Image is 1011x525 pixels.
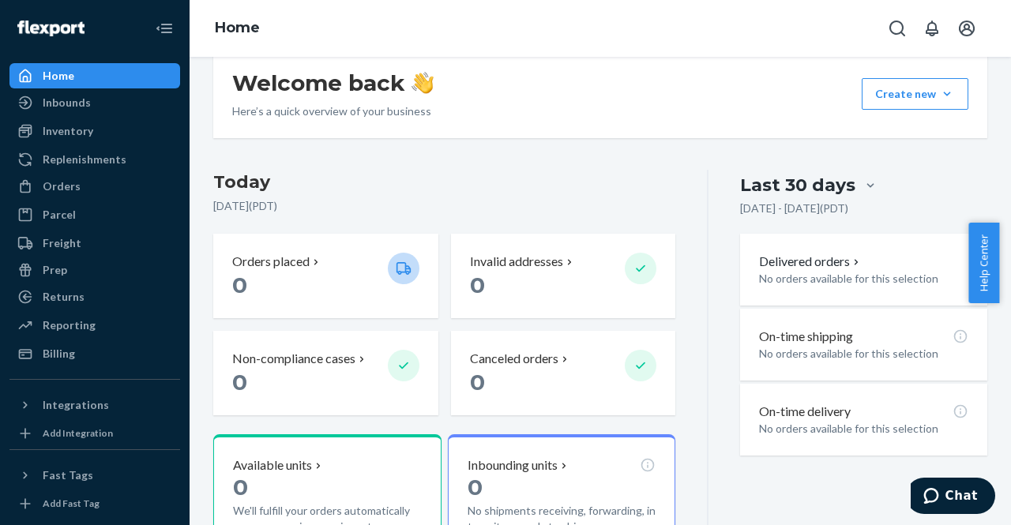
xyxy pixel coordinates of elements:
div: Orders [43,178,81,194]
button: Create new [862,78,968,110]
a: Replenishments [9,147,180,172]
div: Integrations [43,397,109,413]
a: Returns [9,284,180,309]
a: Add Fast Tag [9,494,180,513]
p: On-time shipping [759,328,853,346]
button: Invalid addresses 0 [451,234,676,318]
h1: Welcome back [232,69,434,97]
p: [DATE] ( PDT ) [213,198,675,214]
button: Open notifications [916,13,948,44]
div: Last 30 days [740,173,855,197]
a: Add Integration [9,424,180,443]
div: Inventory [43,123,93,139]
span: 0 [468,474,483,501]
a: Orders [9,174,180,199]
button: Delivered orders [759,253,863,271]
p: No orders available for this selection [759,346,968,362]
button: Integrations [9,392,180,418]
img: hand-wave emoji [412,72,434,94]
button: Fast Tags [9,463,180,488]
button: Orders placed 0 [213,234,438,318]
p: Available units [233,456,312,474]
div: Parcel [43,207,76,223]
p: [DATE] - [DATE] ( PDT ) [740,201,848,216]
div: Fast Tags [43,467,93,483]
a: Home [9,63,180,88]
button: Open account menu [951,13,983,44]
iframe: Opens a widget where you can chat to one of our agents [911,478,995,517]
span: 0 [470,272,485,298]
p: Orders placed [232,253,310,271]
div: Replenishments [43,152,126,167]
span: 0 [232,272,247,298]
div: Returns [43,289,85,305]
button: Close Navigation [148,13,180,44]
ol: breadcrumbs [202,6,272,51]
p: Canceled orders [470,350,558,368]
p: Inbounding units [468,456,558,474]
div: Add Integration [43,426,113,440]
div: Freight [43,235,81,251]
a: Billing [9,341,180,366]
button: Open Search Box [881,13,913,44]
img: Flexport logo [17,21,85,36]
a: Reporting [9,313,180,338]
span: 0 [232,369,247,396]
div: Inbounds [43,95,91,111]
button: Canceled orders 0 [451,331,676,415]
a: Prep [9,257,180,283]
div: Prep [43,262,67,278]
a: Parcel [9,202,180,227]
p: On-time delivery [759,403,851,421]
div: Add Fast Tag [43,497,100,510]
h3: Today [213,170,675,195]
p: No orders available for this selection [759,271,968,287]
a: Inventory [9,118,180,144]
span: 0 [233,474,248,501]
p: No orders available for this selection [759,421,968,437]
button: Non-compliance cases 0 [213,331,438,415]
div: Reporting [43,317,96,333]
div: Billing [43,346,75,362]
p: Invalid addresses [470,253,563,271]
p: Non-compliance cases [232,350,355,368]
div: Home [43,68,74,84]
a: Home [215,19,260,36]
button: Help Center [968,223,999,303]
p: Here’s a quick overview of your business [232,103,434,119]
span: 0 [470,369,485,396]
a: Freight [9,231,180,256]
a: Inbounds [9,90,180,115]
